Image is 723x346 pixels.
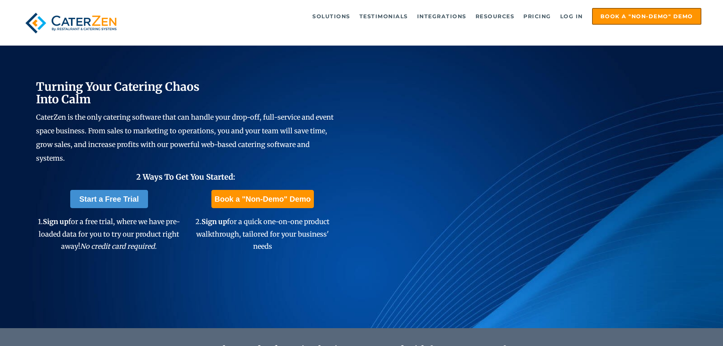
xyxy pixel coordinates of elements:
a: Testimonials [356,9,412,24]
a: Book a "Non-Demo" Demo [211,190,313,208]
a: Start a Free Trial [70,190,148,208]
iframe: Help widget launcher [655,316,715,338]
span: Turning Your Catering Chaos Into Calm [36,79,200,106]
span: CaterZen is the only catering software that can handle your drop-off, full-service and event spac... [36,113,334,163]
a: Resources [472,9,518,24]
span: 2 Ways To Get You Started: [136,172,235,182]
span: Sign up [202,217,227,226]
div: Navigation Menu [138,8,701,25]
a: Pricing [520,9,555,24]
img: caterzen [22,8,120,38]
a: Log in [556,9,587,24]
a: Solutions [309,9,354,24]
a: Book a "Non-Demo" Demo [592,8,701,25]
span: 2. for a quick one-on-one product walkthrough, tailored for your business' needs [195,217,329,251]
span: Sign up [43,217,68,226]
a: Integrations [413,9,470,24]
em: No credit card required. [80,242,157,251]
span: 1. for a free trial, where we have pre-loaded data for you to try our product right away! [38,217,180,251]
